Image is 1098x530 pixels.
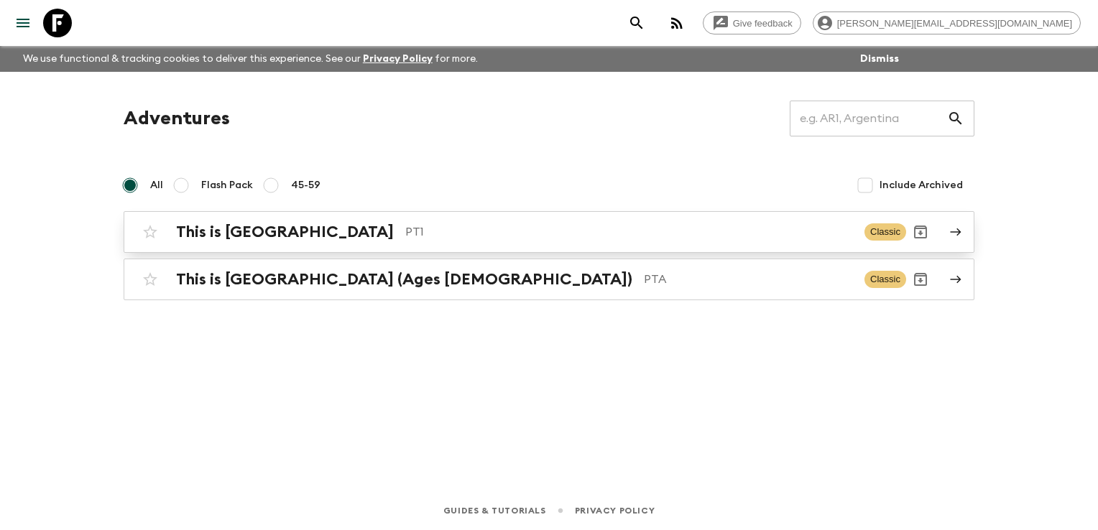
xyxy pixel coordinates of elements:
a: Privacy Policy [363,54,433,64]
a: Guides & Tutorials [443,503,546,519]
p: PTA [644,271,853,288]
a: Privacy Policy [575,503,655,519]
p: We use functional & tracking cookies to deliver this experience. See our for more. [17,46,484,72]
input: e.g. AR1, Argentina [790,98,947,139]
button: Archive [906,218,935,246]
span: All [150,178,163,192]
div: [PERSON_NAME][EMAIL_ADDRESS][DOMAIN_NAME] [813,11,1081,34]
h2: This is [GEOGRAPHIC_DATA] (Ages [DEMOGRAPHIC_DATA]) [176,270,632,289]
p: PT1 [405,223,853,241]
h1: Adventures [124,104,230,133]
a: Give feedback [703,11,801,34]
span: 45-59 [291,178,320,192]
a: This is [GEOGRAPHIC_DATA]PT1ClassicArchive [124,211,974,253]
span: Classic [864,223,906,241]
button: search adventures [622,9,651,37]
a: This is [GEOGRAPHIC_DATA] (Ages [DEMOGRAPHIC_DATA])PTAClassicArchive [124,259,974,300]
h2: This is [GEOGRAPHIC_DATA] [176,223,394,241]
span: [PERSON_NAME][EMAIL_ADDRESS][DOMAIN_NAME] [829,18,1080,29]
span: Include Archived [880,178,963,192]
span: Classic [864,271,906,288]
button: Dismiss [857,49,903,69]
button: menu [9,9,37,37]
span: Give feedback [725,18,801,29]
span: Flash Pack [201,178,253,192]
button: Archive [906,265,935,294]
